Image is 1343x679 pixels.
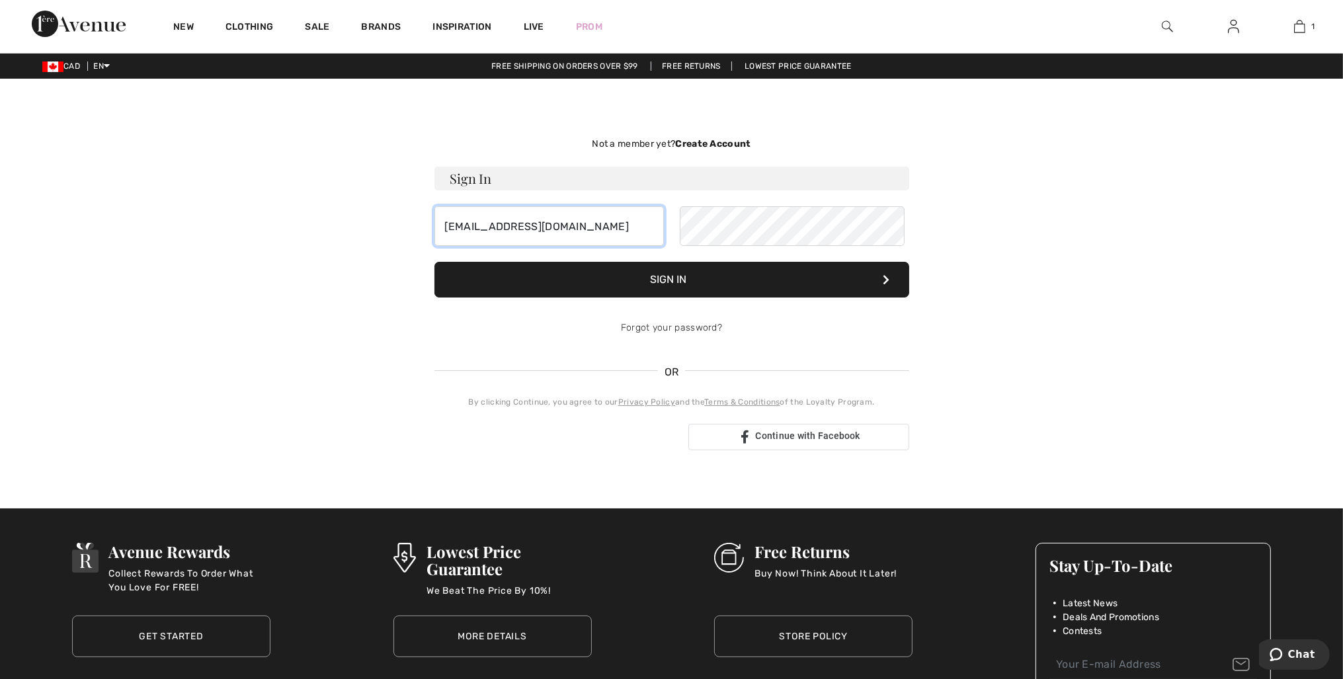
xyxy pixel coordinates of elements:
[42,61,85,71] span: CAD
[675,138,751,149] strong: Create Account
[1267,19,1332,34] a: 1
[1312,20,1315,32] span: 1
[434,137,909,151] div: Not a member yet?
[1049,557,1257,574] h3: Stay Up-To-Date
[362,21,401,35] a: Brands
[1063,610,1159,624] span: Deals And Promotions
[658,364,686,380] span: OR
[1294,19,1305,34] img: My Bag
[428,422,684,452] iframe: Sign in with Google Button
[109,543,270,560] h3: Avenue Rewards
[576,20,602,34] a: Prom
[621,322,722,333] a: Forgot your password?
[109,567,270,593] p: Collect Rewards To Order What You Love For FREE!
[688,424,909,450] a: Continue with Facebook
[434,396,909,408] div: By clicking Continue, you agree to our and the of the Loyalty Program.
[1259,639,1330,672] iframe: Opens a widget where you can chat to one of our agents
[1063,624,1102,638] span: Contests
[305,21,329,35] a: Sale
[1217,19,1250,35] a: Sign In
[1228,19,1239,34] img: My Info
[427,543,592,577] h3: Lowest Price Guarantee
[434,262,909,298] button: Sign In
[754,543,897,560] h3: Free Returns
[42,61,63,72] img: Canadian Dollar
[651,61,732,71] a: Free Returns
[427,584,592,610] p: We Beat The Price By 10%!
[618,397,675,407] a: Privacy Policy
[734,61,862,71] a: Lowest Price Guarantee
[434,206,664,246] input: E-mail
[393,543,416,573] img: Lowest Price Guarantee
[704,397,780,407] a: Terms & Conditions
[524,20,544,34] a: Live
[173,21,194,35] a: New
[481,61,649,71] a: Free shipping on orders over $99
[72,543,99,573] img: Avenue Rewards
[754,567,897,593] p: Buy Now! Think About It Later!
[434,422,678,452] div: Sign in with Google. Opens in new tab
[714,543,744,573] img: Free Returns
[32,11,126,37] img: 1ère Avenue
[714,616,913,657] a: Store Policy
[393,616,592,657] a: More Details
[434,167,909,190] h3: Sign In
[1063,596,1118,610] span: Latest News
[72,616,270,657] a: Get Started
[225,21,273,35] a: Clothing
[432,21,491,35] span: Inspiration
[93,61,110,71] span: EN
[755,430,860,441] span: Continue with Facebook
[1162,19,1173,34] img: search the website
